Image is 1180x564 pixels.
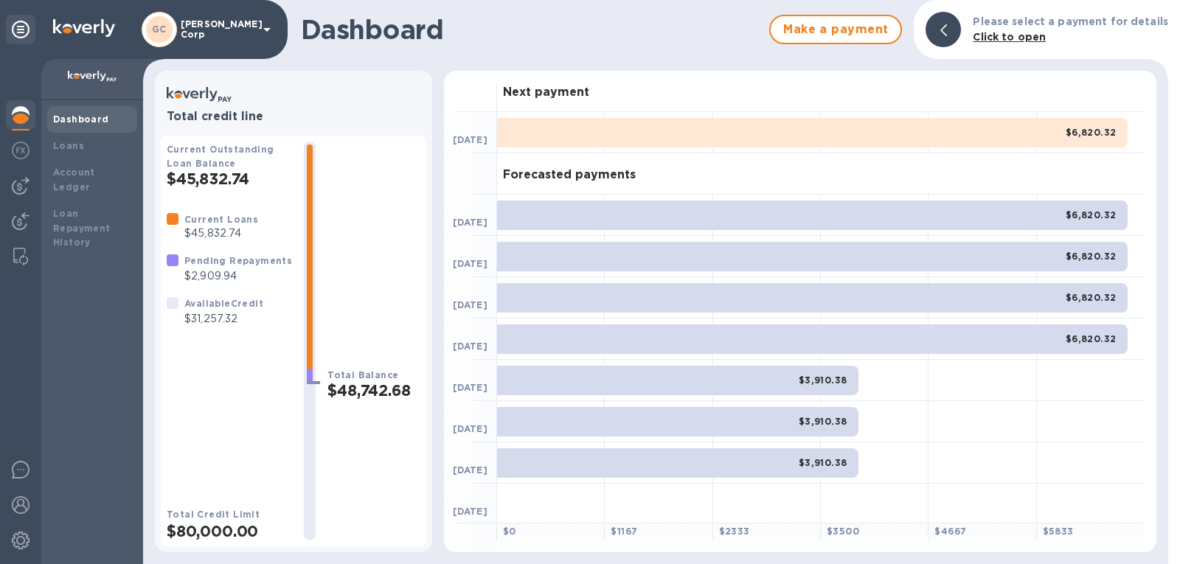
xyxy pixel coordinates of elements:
[799,416,847,427] b: $3,910.38
[167,509,260,520] b: Total Credit Limit
[184,311,263,327] p: $31,257.32
[167,110,420,124] h3: Total credit line
[1066,292,1117,303] b: $6,820.32
[1066,209,1117,220] b: $6,820.32
[184,298,263,309] b: Available Credit
[453,506,487,517] b: [DATE]
[167,170,292,188] h2: $45,832.74
[327,381,420,400] h2: $48,742.68
[611,526,637,537] b: $ 1167
[12,142,29,159] img: Foreign exchange
[181,19,254,40] p: [PERSON_NAME] Corp
[503,86,589,100] h3: Next payment
[53,208,111,248] b: Loan Repayment History
[827,526,859,537] b: $ 3500
[503,526,516,537] b: $ 0
[453,258,487,269] b: [DATE]
[453,423,487,434] b: [DATE]
[453,464,487,476] b: [DATE]
[184,268,292,284] p: $2,909.94
[453,217,487,228] b: [DATE]
[769,15,902,44] button: Make a payment
[184,255,292,266] b: Pending Repayments
[503,168,636,182] h3: Forecasted payments
[799,457,847,468] b: $3,910.38
[184,214,258,225] b: Current Loans
[973,31,1046,43] b: Click to open
[152,24,167,35] b: GC
[934,526,966,537] b: $ 4667
[799,375,847,386] b: $3,910.38
[167,522,292,540] h2: $80,000.00
[167,144,274,169] b: Current Outstanding Loan Balance
[453,382,487,393] b: [DATE]
[1066,251,1117,262] b: $6,820.32
[453,341,487,352] b: [DATE]
[53,19,115,37] img: Logo
[1043,526,1074,537] b: $ 5833
[782,21,889,38] span: Make a payment
[1066,127,1117,138] b: $6,820.32
[53,114,109,125] b: Dashboard
[719,526,750,537] b: $ 2333
[6,15,35,44] div: Unpin categories
[1066,333,1117,344] b: $6,820.32
[453,299,487,310] b: [DATE]
[184,226,258,241] p: $45,832.74
[453,134,487,145] b: [DATE]
[327,369,398,380] b: Total Balance
[301,14,762,45] h1: Dashboard
[53,167,95,192] b: Account Ledger
[53,140,84,151] b: Loans
[973,15,1168,27] b: Please select a payment for details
